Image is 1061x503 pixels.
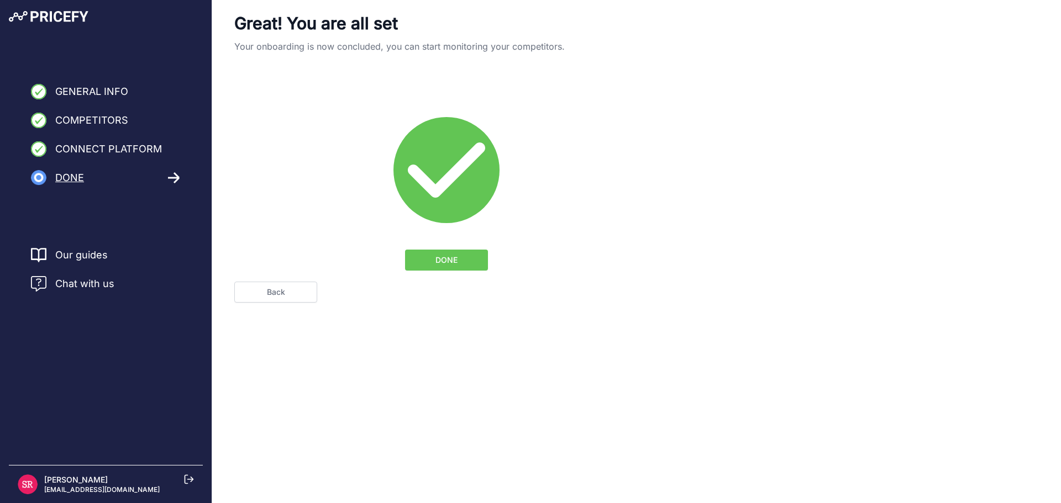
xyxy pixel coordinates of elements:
p: Great! You are all set [234,13,659,33]
p: Your onboarding is now concluded, you can start monitoring your competitors. [234,40,659,53]
span: Done [55,170,84,186]
a: Chat with us [31,276,114,292]
img: Pricefy Logo [9,11,88,22]
span: Connect Platform [55,141,162,157]
span: General Info [55,84,128,99]
button: DONE [405,250,488,271]
span: Competitors [55,113,128,128]
a: Back [234,282,317,303]
p: [PERSON_NAME] [44,474,160,485]
span: Chat with us [55,276,114,292]
p: [EMAIL_ADDRESS][DOMAIN_NAME] [44,485,160,494]
a: Our guides [55,247,108,263]
span: DONE [435,255,458,266]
